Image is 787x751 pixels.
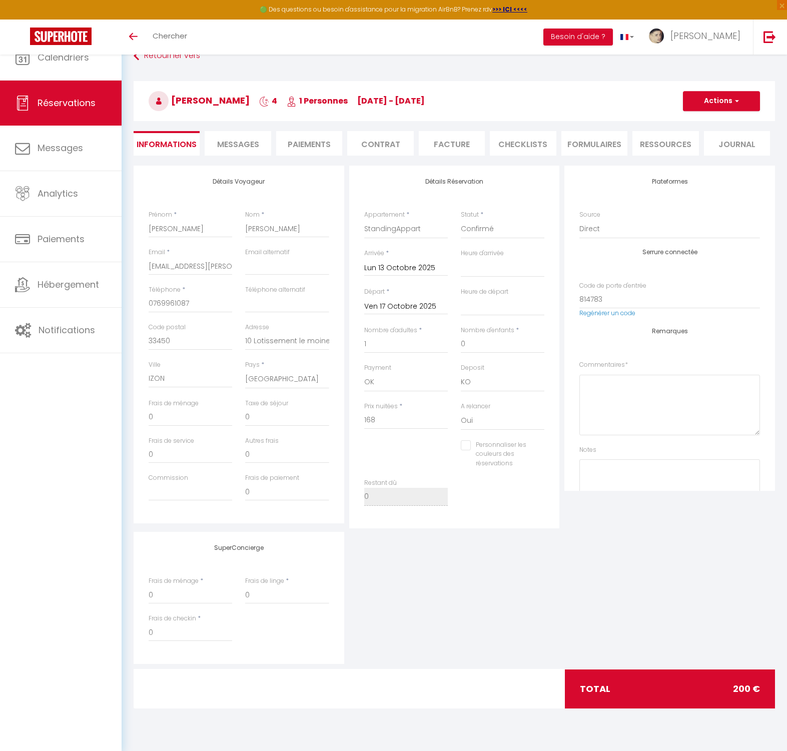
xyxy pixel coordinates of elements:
[419,131,485,156] li: Facture
[565,669,775,708] div: total
[683,91,760,111] button: Actions
[245,210,260,220] label: Nom
[461,402,490,411] label: A relancer
[561,131,627,156] li: FORMULAIRES
[364,249,384,258] label: Arrivée
[149,576,199,586] label: Frais de ménage
[30,28,92,45] img: Super Booking
[364,402,398,411] label: Prix nuitées
[461,287,508,297] label: Heure de départ
[579,178,760,185] h4: Plateformes
[579,281,646,291] label: Code de porte d'entrée
[149,285,181,295] label: Téléphone
[649,29,664,44] img: ...
[245,360,260,370] label: Pays
[245,576,284,586] label: Frais de linge
[38,233,85,245] span: Paiements
[461,326,514,335] label: Nombre d'enfants
[149,399,199,408] label: Frais de ménage
[149,210,172,220] label: Prénom
[153,31,187,41] span: Chercher
[145,20,195,55] a: Chercher
[149,360,161,370] label: Ville
[38,187,78,200] span: Analytics
[134,47,775,65] a: Retourner vers
[149,248,165,257] label: Email
[579,210,600,220] label: Source
[245,248,290,257] label: Email alternatif
[364,363,391,373] label: Payment
[579,445,596,455] label: Notes
[670,30,740,42] span: [PERSON_NAME]
[245,473,299,483] label: Frais de paiement
[149,178,329,185] h4: Détails Voyageur
[461,210,479,220] label: Statut
[579,249,760,256] h4: Serrure connectée
[364,210,405,220] label: Appartement
[490,131,556,156] li: CHECKLISTS
[245,399,288,408] label: Taxe de séjour
[579,360,628,370] label: Commentaires
[492,5,527,14] a: >>> ICI <<<<
[217,139,259,150] span: Messages
[543,29,613,46] button: Besoin d'aide ?
[149,323,186,332] label: Code postal
[38,142,83,154] span: Messages
[38,97,96,109] span: Réservations
[461,249,504,258] label: Heure d'arrivée
[632,131,698,156] li: Ressources
[357,95,425,107] span: [DATE] - [DATE]
[471,440,532,469] label: Personnaliser les couleurs des réservations
[245,285,305,295] label: Téléphone alternatif
[149,436,194,446] label: Frais de service
[38,51,89,64] span: Calendriers
[579,328,760,335] h4: Remarques
[149,544,329,551] h4: SuperConcierge
[347,131,413,156] li: Contrat
[149,473,188,483] label: Commission
[245,323,269,332] label: Adresse
[259,95,277,107] span: 4
[134,131,200,156] li: Informations
[364,326,417,335] label: Nombre d'adultes
[364,287,385,297] label: Départ
[38,278,99,291] span: Hébergement
[149,614,196,623] label: Frais de checkin
[245,436,279,446] label: Autres frais
[733,682,760,696] span: 200 €
[149,94,250,107] span: [PERSON_NAME]
[461,363,484,373] label: Deposit
[39,324,95,336] span: Notifications
[641,20,753,55] a: ... [PERSON_NAME]
[579,309,635,317] a: Regénérer un code
[364,178,545,185] h4: Détails Réservation
[276,131,342,156] li: Paiements
[287,95,348,107] span: 1 Personnes
[704,131,770,156] li: Journal
[763,31,776,43] img: logout
[364,478,397,488] label: Restant dû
